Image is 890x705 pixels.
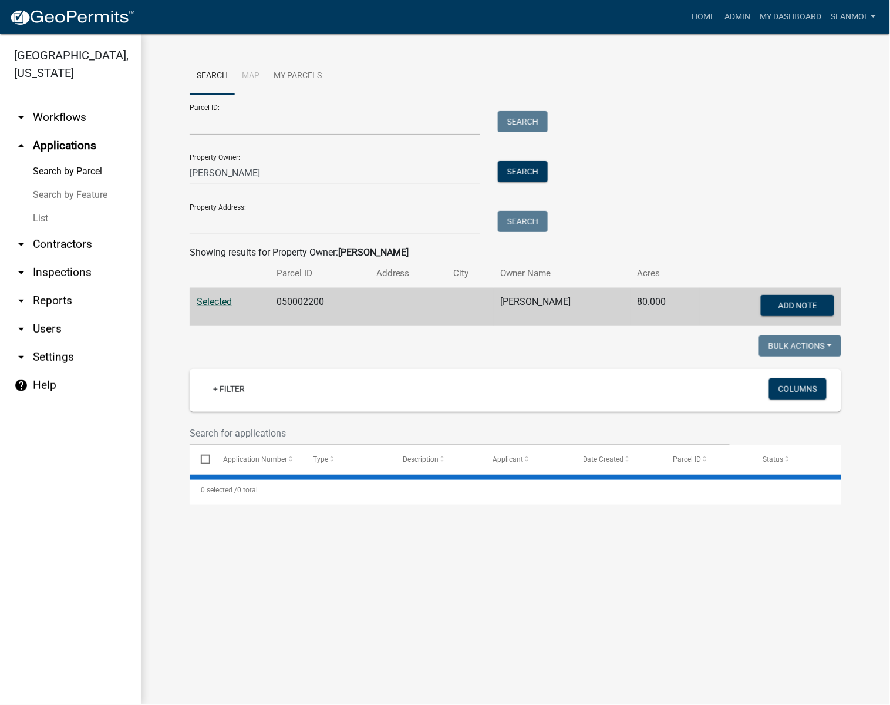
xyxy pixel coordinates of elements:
[201,486,237,494] span: 0 selected /
[14,266,28,280] i: arrow_drop_down
[826,6,881,28] a: SeanMoe
[338,247,409,258] strong: [PERSON_NAME]
[14,139,28,153] i: arrow_drop_up
[267,58,329,95] a: My Parcels
[14,350,28,364] i: arrow_drop_down
[190,475,841,505] div: 0 total
[631,288,700,327] td: 80.000
[583,455,624,464] span: Date Created
[631,260,700,287] th: Acres
[204,378,254,399] a: + Filter
[212,445,302,474] datatable-header-cell: Application Number
[759,335,841,357] button: Bulk Actions
[493,455,524,464] span: Applicant
[14,237,28,251] i: arrow_drop_down
[14,110,28,125] i: arrow_drop_down
[269,260,369,287] th: Parcel ID
[190,58,235,95] a: Search
[313,455,329,464] span: Type
[778,301,817,310] span: Add Note
[302,445,392,474] datatable-header-cell: Type
[269,288,369,327] td: 050002200
[190,421,730,445] input: Search for applications
[687,6,720,28] a: Home
[498,111,548,132] button: Search
[190,445,212,474] datatable-header-cell: Select
[673,455,701,464] span: Parcel ID
[761,295,834,316] button: Add Note
[572,445,662,474] datatable-header-cell: Date Created
[498,161,548,182] button: Search
[403,455,439,464] span: Description
[494,288,631,327] td: [PERSON_NAME]
[224,455,288,464] span: Application Number
[763,455,783,464] span: Status
[769,378,827,399] button: Columns
[190,246,841,260] div: Showing results for Property Owner:
[755,6,826,28] a: My Dashboard
[494,260,631,287] th: Owner Name
[662,445,751,474] datatable-header-cell: Parcel ID
[751,445,841,474] datatable-header-cell: Status
[498,211,548,232] button: Search
[720,6,755,28] a: Admin
[14,322,28,336] i: arrow_drop_down
[446,260,494,287] th: City
[482,445,572,474] datatable-header-cell: Applicant
[197,296,232,307] a: Selected
[14,378,28,392] i: help
[369,260,446,287] th: Address
[14,294,28,308] i: arrow_drop_down
[392,445,482,474] datatable-header-cell: Description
